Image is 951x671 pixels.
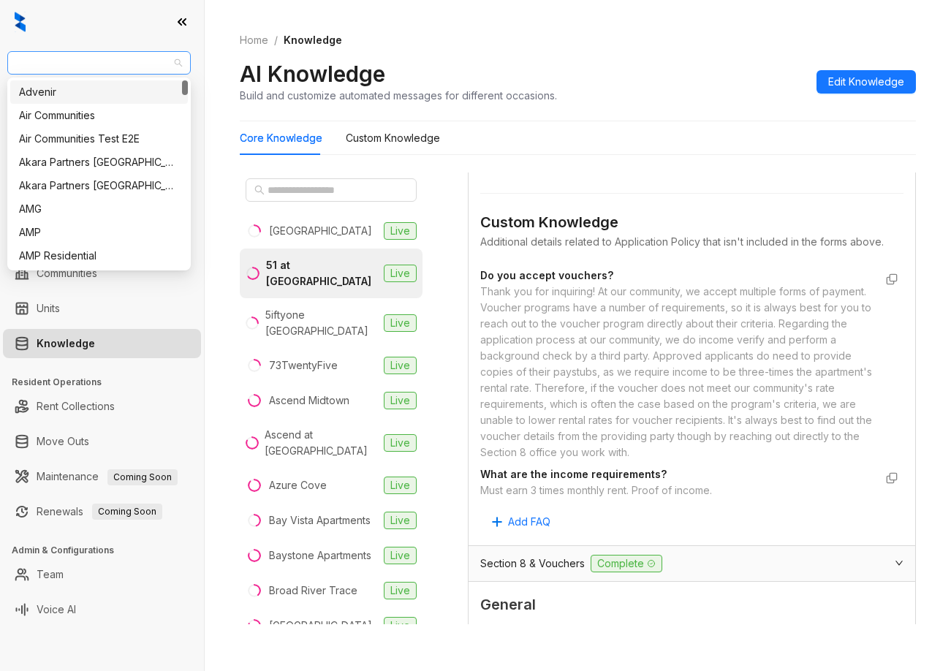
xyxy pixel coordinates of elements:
[384,222,417,240] span: Live
[107,469,178,485] span: Coming Soon
[480,211,903,234] div: Custom Knowledge
[591,555,662,572] span: Complete
[384,392,417,409] span: Live
[269,547,371,564] div: Baystone Apartments
[3,98,201,127] li: Leads
[269,618,372,634] div: [GEOGRAPHIC_DATA]
[269,583,357,599] div: Broad River Trace
[10,151,188,174] div: Akara Partners Nashville
[16,52,182,74] span: RR Living
[10,244,188,268] div: AMP Residential
[828,74,904,90] span: Edit Knowledge
[3,427,201,456] li: Move Outs
[3,595,201,624] li: Voice AI
[240,130,322,146] div: Core Knowledge
[19,84,179,100] div: Advenir
[240,60,385,88] h2: AI Knowledge
[384,434,417,452] span: Live
[10,174,188,197] div: Akara Partners Phoenix
[480,468,667,480] strong: What are the income requirements?
[19,178,179,194] div: Akara Partners [GEOGRAPHIC_DATA]
[269,477,327,493] div: Azure Cove
[10,80,188,104] div: Advenir
[37,329,95,358] a: Knowledge
[3,392,201,421] li: Rent Collections
[384,265,417,282] span: Live
[269,393,349,409] div: Ascend Midtown
[37,427,89,456] a: Move Outs
[3,497,201,526] li: Renewals
[37,595,76,624] a: Voice AI
[384,512,417,529] span: Live
[384,582,417,599] span: Live
[480,510,562,534] button: Add FAQ
[480,269,613,281] strong: Do you accept vouchers?
[480,594,903,616] span: General
[19,107,179,124] div: Air Communities
[269,357,338,374] div: 73TwentyFive
[19,224,179,240] div: AMP
[895,558,903,567] span: expanded
[12,544,204,557] h3: Admin & Configurations
[37,294,60,323] a: Units
[265,427,378,459] div: Ascend at [GEOGRAPHIC_DATA]
[240,88,557,103] div: Build and customize automated messages for different occasions.
[12,376,204,389] h3: Resident Operations
[265,307,378,339] div: 5iftyone [GEOGRAPHIC_DATA]
[92,504,162,520] span: Coming Soon
[3,196,201,225] li: Collections
[37,392,115,421] a: Rent Collections
[3,259,201,288] li: Communities
[37,497,162,526] a: RenewalsComing Soon
[237,32,271,48] a: Home
[817,70,916,94] button: Edit Knowledge
[15,12,26,32] img: logo
[3,329,201,358] li: Knowledge
[480,556,585,572] span: Section 8 & Vouchers
[469,546,915,581] div: Section 8 & VouchersComplete
[19,154,179,170] div: Akara Partners [GEOGRAPHIC_DATA]
[3,294,201,323] li: Units
[10,104,188,127] div: Air Communities
[508,514,550,530] span: Add FAQ
[266,257,378,289] div: 51 at [GEOGRAPHIC_DATA]
[284,34,342,46] span: Knowledge
[10,221,188,244] div: AMP
[37,560,64,589] a: Team
[384,617,417,634] span: Live
[37,259,97,288] a: Communities
[384,357,417,374] span: Live
[19,248,179,264] div: AMP Residential
[384,314,417,332] span: Live
[19,131,179,147] div: Air Communities Test E2E
[3,462,201,491] li: Maintenance
[269,512,371,528] div: Bay Vista Apartments
[346,130,440,146] div: Custom Knowledge
[3,560,201,589] li: Team
[480,482,874,498] div: Must earn 3 times monthly rent. Proof of income.
[480,234,903,250] div: Additional details related to Application Policy that isn't included in the forms above.
[274,32,278,48] li: /
[19,201,179,217] div: AMG
[3,161,201,190] li: Leasing
[384,547,417,564] span: Live
[254,185,265,195] span: search
[10,197,188,221] div: AMG
[480,284,874,460] div: Thank you for inquiring! At our community, we accept multiple forms of payment. Voucher programs ...
[384,477,417,494] span: Live
[10,127,188,151] div: Air Communities Test E2E
[269,223,372,239] div: [GEOGRAPHIC_DATA]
